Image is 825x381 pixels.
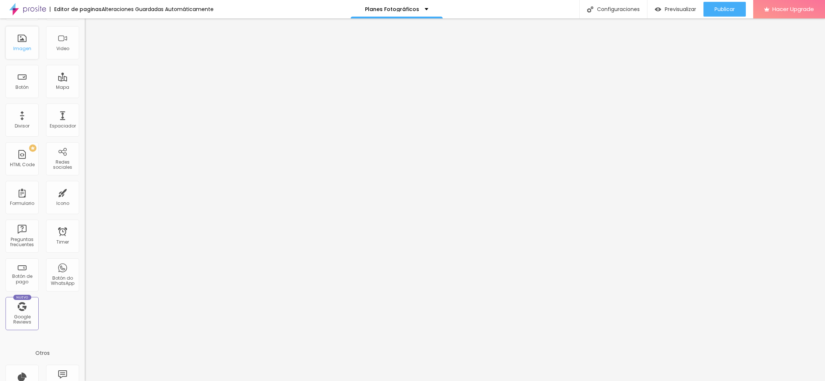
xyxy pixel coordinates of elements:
span: Previsualizar [665,6,696,12]
div: Redes sociales [48,160,77,170]
div: Timer [56,240,69,245]
div: Botón de pago [7,274,36,284]
div: Video [56,46,69,51]
div: Imagen [13,46,31,51]
button: Previsualizar [647,2,703,17]
div: HTML Code [10,162,35,167]
div: Google Reviews [7,314,36,325]
div: Nuevo [13,295,31,300]
div: Botón [15,85,29,90]
img: Icone [587,6,593,13]
span: Hacer Upgrade [772,6,814,12]
div: Alteraciones Guardadas Automáticamente [102,7,214,12]
div: Espaciador [50,123,76,129]
span: Publicar [715,6,735,12]
div: Botón do WhatsApp [48,276,77,286]
p: Planes Fotográficos [365,7,419,12]
div: Editor de paginas [50,7,102,12]
div: Formulario [10,201,34,206]
div: Preguntas frecuentes [7,237,36,248]
div: Divisor [15,123,29,129]
img: view-1.svg [655,6,661,13]
div: Icono [56,201,69,206]
div: Mapa [56,85,69,90]
iframe: Editor [85,18,825,381]
button: Publicar [703,2,746,17]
